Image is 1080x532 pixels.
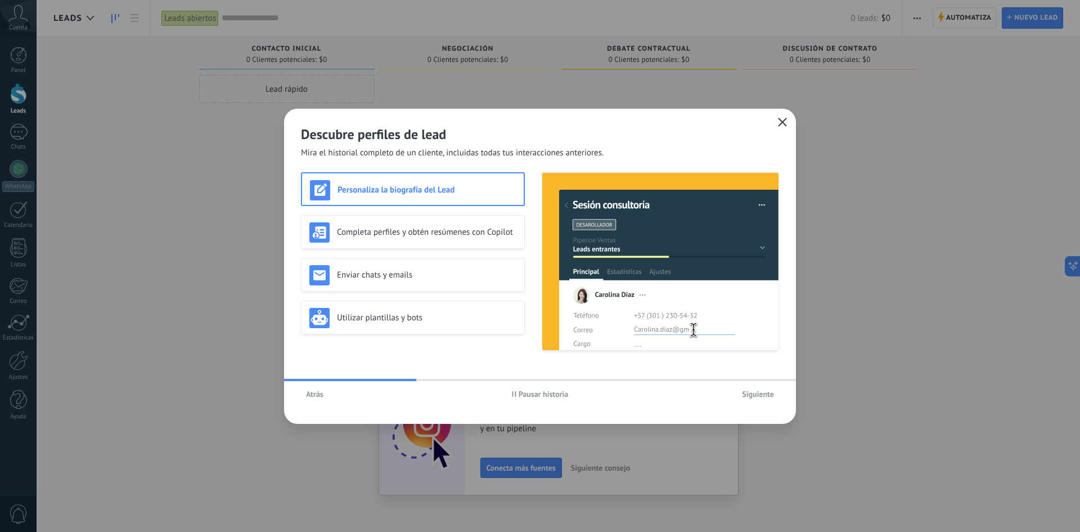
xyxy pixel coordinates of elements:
[519,390,569,398] span: Pausar historia
[301,147,604,159] span: Mira el historial completo de un cliente, incluidas todas tus interacciones anteriores.
[337,270,516,280] h3: Enviar chats y emails
[337,227,516,238] h3: Completa perfiles y obtén resúmenes con Copilot
[301,386,328,403] button: Atrás
[337,312,516,323] h3: Utilizar plantillas y bots
[337,185,516,195] h3: Personaliza la biografía del Lead
[737,386,779,403] button: Siguiente
[301,126,779,143] h2: Descubre perfiles de lead
[742,390,774,398] span: Siguiente
[306,390,323,398] span: Atrás
[507,386,574,403] button: Pausar historia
